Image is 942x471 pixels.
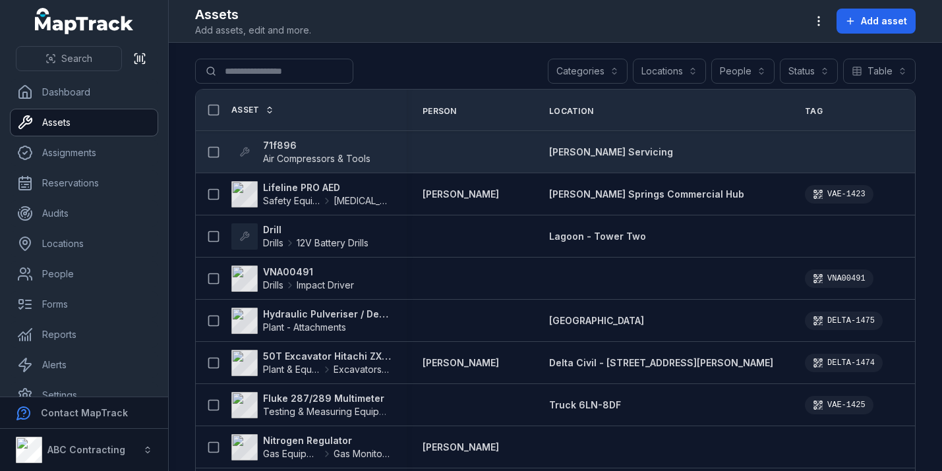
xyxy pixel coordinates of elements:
a: VNA00491DrillsImpact Driver [231,265,354,292]
a: Alerts [11,352,158,378]
a: Asset [231,105,274,115]
button: Locations [633,59,706,84]
div: VAE-1425 [805,396,873,414]
span: Impact Driver [297,279,354,292]
div: DELTA-1474 [805,354,883,372]
a: [PERSON_NAME] Springs Commercial Hub [549,188,744,201]
span: Add assets, edit and more. [195,24,311,37]
a: Assets [11,109,158,136]
div: VNA00491 [805,269,873,288]
div: DELTA-1475 [805,312,883,330]
strong: Contact MapTrack [41,407,128,418]
span: Gas Equipment [263,447,320,460]
span: Asset [231,105,260,115]
span: Safety Equipment [263,194,320,208]
span: Search [61,52,92,65]
a: Audits [11,200,158,227]
a: People [11,261,158,287]
button: People [711,59,775,84]
span: Truck 6LN-8DF [549,399,621,410]
button: Table [843,59,916,84]
a: MapTrack [35,8,134,34]
span: Add asset [861,14,907,28]
span: [PERSON_NAME] Servicing [549,146,673,157]
a: 50T Excavator Hitachi ZX350Plant & EquipmentExcavators & Plant [231,350,391,376]
button: Status [780,59,838,84]
a: Settings [11,382,158,408]
a: Reports [11,321,158,348]
span: Person [423,106,457,117]
span: Delta Civil - [STREET_ADDRESS][PERSON_NAME] [549,357,773,368]
strong: 71f896 [263,139,370,152]
a: 71f896Air Compressors & Tools [231,139,370,165]
a: Nitrogen RegulatorGas EquipmentGas Monitors - Methane [231,434,391,460]
a: [PERSON_NAME] [423,356,499,370]
a: Hydraulic Pulveriser / Demolition ShearPlant - Attachments [231,308,391,334]
a: Truck 6LN-8DF [549,399,621,412]
a: DrillDrills12V Battery Drills [231,223,368,250]
a: [PERSON_NAME] [423,441,499,454]
h2: Assets [195,5,311,24]
a: Lagoon - Tower Two [549,230,646,243]
a: Delta Civil - [STREET_ADDRESS][PERSON_NAME] [549,356,773,370]
a: Dashboard [11,79,158,105]
a: [GEOGRAPHIC_DATA] [549,314,644,327]
span: [PERSON_NAME] Springs Commercial Hub [549,188,744,200]
span: Air Compressors & Tools [263,153,370,164]
span: [MEDICAL_DATA] [334,194,391,208]
strong: VNA00491 [263,265,354,279]
button: Categories [548,59,628,84]
span: Drills [263,279,283,292]
strong: Lifeline PRO AED [263,181,391,194]
span: Excavators & Plant [334,363,391,376]
strong: Nitrogen Regulator [263,434,391,447]
a: Forms [11,291,158,318]
span: Tag [805,106,823,117]
strong: Hydraulic Pulveriser / Demolition Shear [263,308,391,321]
span: Plant - Attachments [263,321,346,333]
span: 12V Battery Drills [297,236,368,250]
a: [PERSON_NAME] [423,188,499,201]
strong: Fluke 287/289 Multimeter [263,392,391,405]
a: Locations [11,231,158,257]
span: [GEOGRAPHIC_DATA] [549,315,644,326]
button: Search [16,46,122,71]
strong: Drill [263,223,368,236]
span: Plant & Equipment [263,363,320,376]
a: Fluke 287/289 MultimeterTesting & Measuring Equipment [231,392,391,418]
a: Reservations [11,170,158,196]
button: Add asset [837,9,916,34]
a: [PERSON_NAME] Servicing [549,146,673,159]
strong: 50T Excavator Hitachi ZX350 [263,350,391,363]
div: VAE-1423 [805,185,873,204]
span: Drills [263,236,283,250]
span: Lagoon - Tower Two [549,231,646,242]
span: Gas Monitors - Methane [334,447,391,460]
span: Testing & Measuring Equipment [263,406,400,417]
a: Assignments [11,140,158,166]
strong: ABC Contracting [47,444,125,455]
span: Location [549,106,593,117]
a: Lifeline PRO AEDSafety Equipment[MEDICAL_DATA] [231,181,391,208]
